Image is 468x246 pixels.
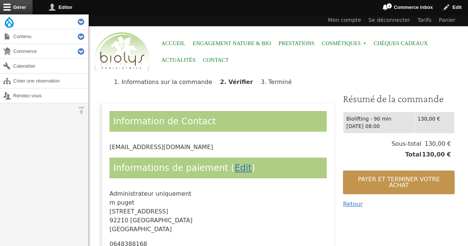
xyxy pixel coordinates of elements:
a: Se déconnecter [365,14,414,26]
span: 130,00 € [421,139,451,148]
span: 92210 [110,217,128,224]
li: Vérifier [220,78,259,85]
img: Accueil [92,31,152,73]
button: Orientation horizontale [74,103,88,118]
span: Informations de paiement ( ) [113,163,255,173]
a: Mon compte [324,14,365,26]
header: Entête du site [89,14,468,78]
a: Chèques cadeaux [374,35,428,52]
a: Accueil [161,35,185,52]
a: Panier [435,14,459,26]
span: Sous-total [391,139,421,148]
a: Contact [203,52,229,68]
span: Total [405,150,421,159]
li: Terminé [261,78,298,85]
a: Actualités [161,52,196,68]
a: Edit [235,163,252,173]
span: Cosmétiques [322,35,366,52]
time: [DATE] 08:00 [346,123,380,129]
a: Prestations [279,35,314,52]
span: [GEOGRAPHIC_DATA] [110,226,172,233]
span: [GEOGRAPHIC_DATA] [130,217,192,224]
a: Engagement Nature & Bio [193,35,271,52]
span: 1 [386,3,392,9]
a: Tarifs [414,14,435,26]
h3: Résumé de la commande [343,92,455,105]
span: 130,00 € [421,150,451,159]
span: Information de Contact [113,116,216,127]
li: Informations sur la commande [114,78,218,85]
a: Retour [343,200,363,208]
button: Payer et terminer votre achat [343,171,455,194]
span: » [363,42,366,45]
div: [EMAIL_ADDRESS][DOMAIN_NAME] [110,143,327,152]
div: Biolifting - 90 min [346,115,411,123]
td: 130,00 € [414,112,454,133]
span: puget [117,199,135,206]
span: m [110,199,115,206]
span: [STREET_ADDRESS] [110,208,168,215]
